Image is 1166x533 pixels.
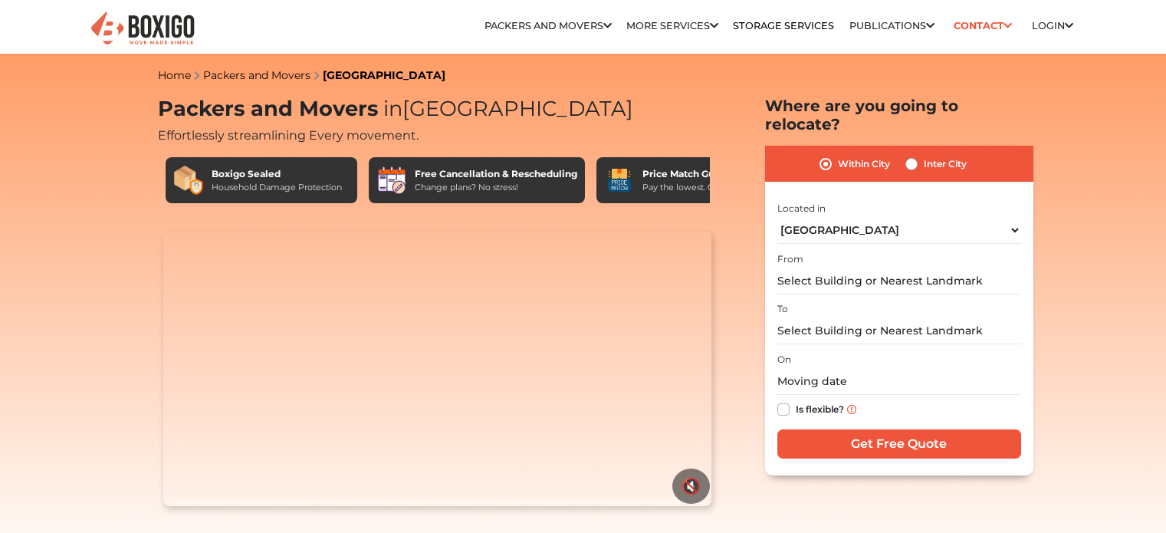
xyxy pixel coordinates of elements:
[642,167,759,181] div: Price Match Guarantee
[849,20,934,31] a: Publications
[777,268,1021,294] input: Select Building or Nearest Landmark
[626,20,718,31] a: More services
[604,165,635,196] img: Price Match Guarantee
[777,252,803,266] label: From
[415,167,577,181] div: Free Cancellation & Rescheduling
[733,20,834,31] a: Storage Services
[212,181,342,194] div: Household Damage Protection
[89,10,196,48] img: Boxigo
[672,469,710,504] button: 🔇
[158,97,718,122] h1: Packers and Movers
[777,353,791,367] label: On
[173,165,204,196] img: Boxigo Sealed
[777,202,826,216] label: Located in
[777,429,1021,459] input: Get Free Quote
[796,400,844,416] label: Is flexible?
[376,165,407,196] img: Free Cancellation & Rescheduling
[158,68,191,82] a: Home
[838,155,890,173] label: Within City
[203,68,310,82] a: Packers and Movers
[212,167,342,181] div: Boxigo Sealed
[1032,20,1073,31] a: Login
[484,20,612,31] a: Packers and Movers
[777,317,1021,344] input: Select Building or Nearest Landmark
[158,128,419,143] span: Effortlessly streamlining Every movement.
[378,96,633,121] span: [GEOGRAPHIC_DATA]
[949,14,1017,38] a: Contact
[383,96,402,121] span: in
[924,155,967,173] label: Inter City
[323,68,445,82] a: [GEOGRAPHIC_DATA]
[777,302,788,316] label: To
[847,405,856,414] img: info
[415,181,577,194] div: Change plans? No stress!
[163,232,711,506] video: Your browser does not support the video tag.
[777,368,1021,395] input: Moving date
[642,181,759,194] div: Pay the lowest. Guaranteed!
[765,97,1033,133] h2: Where are you going to relocate?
